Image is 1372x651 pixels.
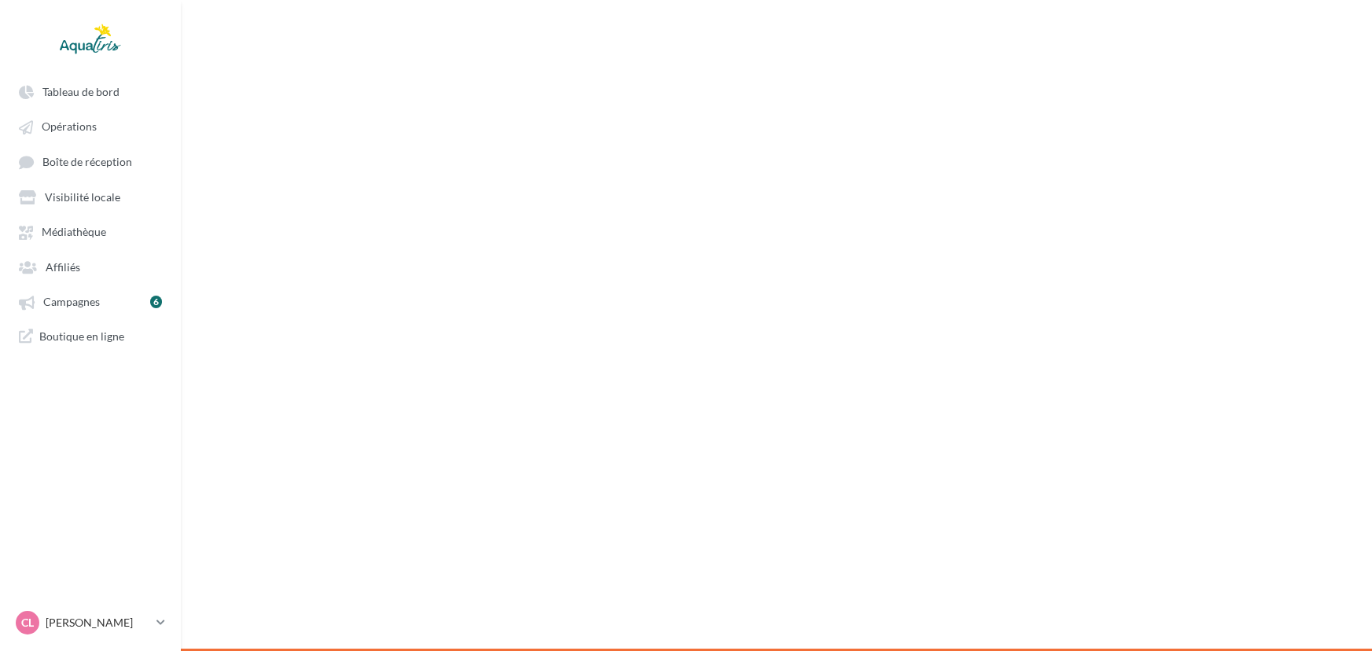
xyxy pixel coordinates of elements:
p: [PERSON_NAME] [46,615,150,631]
span: Tableau de bord [42,85,120,98]
a: Médiathèque [9,217,171,245]
a: Affiliés [9,252,171,281]
a: Boutique en ligne [9,322,171,350]
a: Visibilité locale [9,182,171,211]
span: CL [21,615,34,631]
a: Opérations [9,112,171,140]
a: 6 [150,293,162,311]
a: Campagnes 6 [9,287,171,315]
div: 6 [150,296,162,308]
span: Opérations [42,120,97,134]
span: Visibilité locale [45,190,120,204]
a: CL [PERSON_NAME] [13,608,168,638]
a: Boîte de réception [9,147,171,176]
a: Tableau de bord [9,77,171,105]
span: Médiathèque [42,226,106,239]
span: Boutique en ligne [39,329,124,344]
span: Campagnes [43,296,100,309]
span: Boîte de réception [42,155,132,168]
span: Affiliés [46,260,80,274]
